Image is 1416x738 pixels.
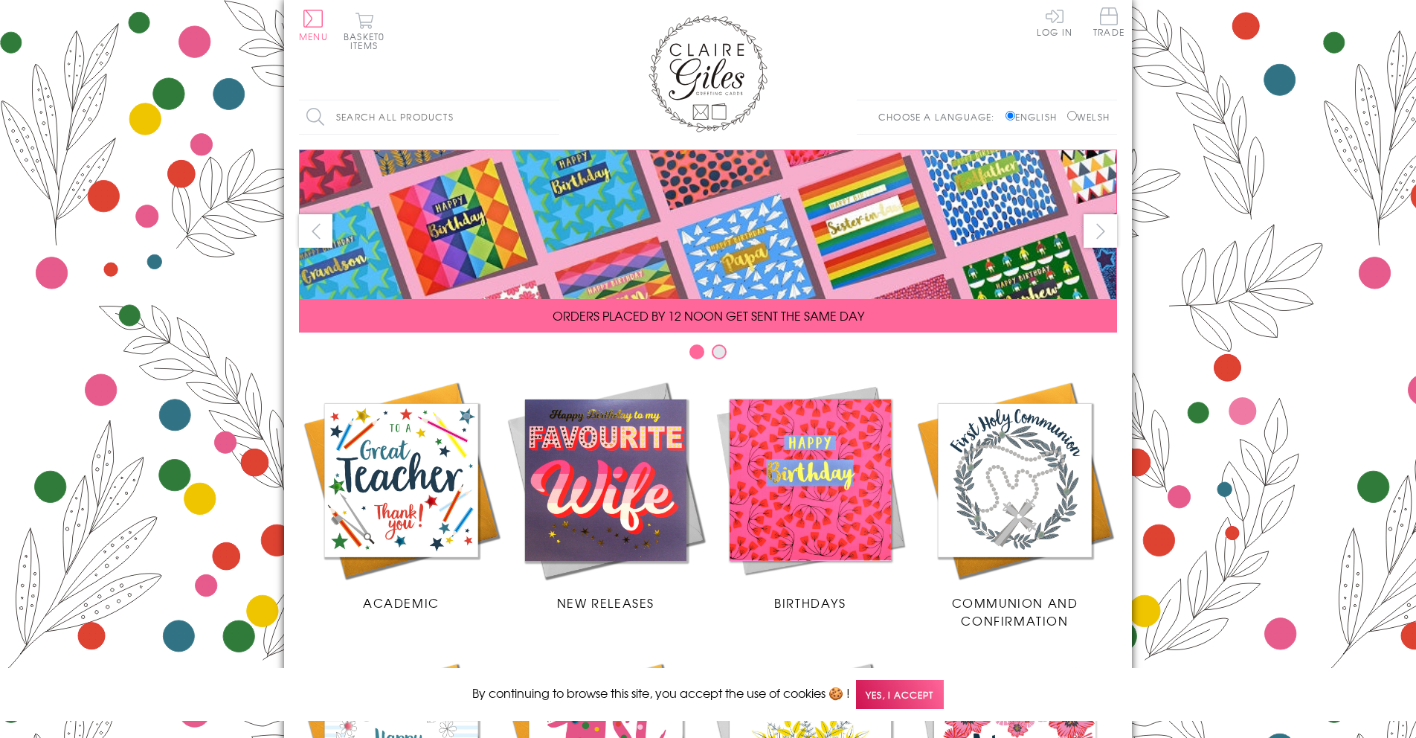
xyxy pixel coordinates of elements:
[856,680,944,709] span: Yes, I accept
[1093,7,1124,36] span: Trade
[774,594,846,612] span: Birthdays
[299,30,328,43] span: Menu
[299,100,559,134] input: Search all products
[299,10,328,41] button: Menu
[1037,7,1072,36] a: Log In
[689,344,704,359] button: Carousel Page 1 (Current Slide)
[1067,111,1077,121] input: Welsh
[1093,7,1124,39] a: Trade
[952,594,1078,629] span: Communion and Confirmation
[649,15,767,132] img: Claire Giles Greetings Cards
[557,594,654,612] span: New Releases
[544,100,559,134] input: Search
[1005,110,1064,123] label: English
[712,344,727,359] button: Carousel Page 2
[553,307,864,324] span: ORDERS PLACED BY 12 NOON GET SENT THE SAME DAY
[878,110,1003,123] p: Choose a language:
[299,378,503,612] a: Academic
[1067,110,1110,123] label: Welsh
[344,12,384,50] button: Basket0 items
[299,214,332,248] button: prev
[708,378,913,612] a: Birthdays
[363,594,440,612] span: Academic
[913,378,1117,629] a: Communion and Confirmation
[503,378,708,612] a: New Releases
[299,344,1117,367] div: Carousel Pagination
[1005,111,1015,121] input: English
[350,30,384,52] span: 0 items
[1084,214,1117,248] button: next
